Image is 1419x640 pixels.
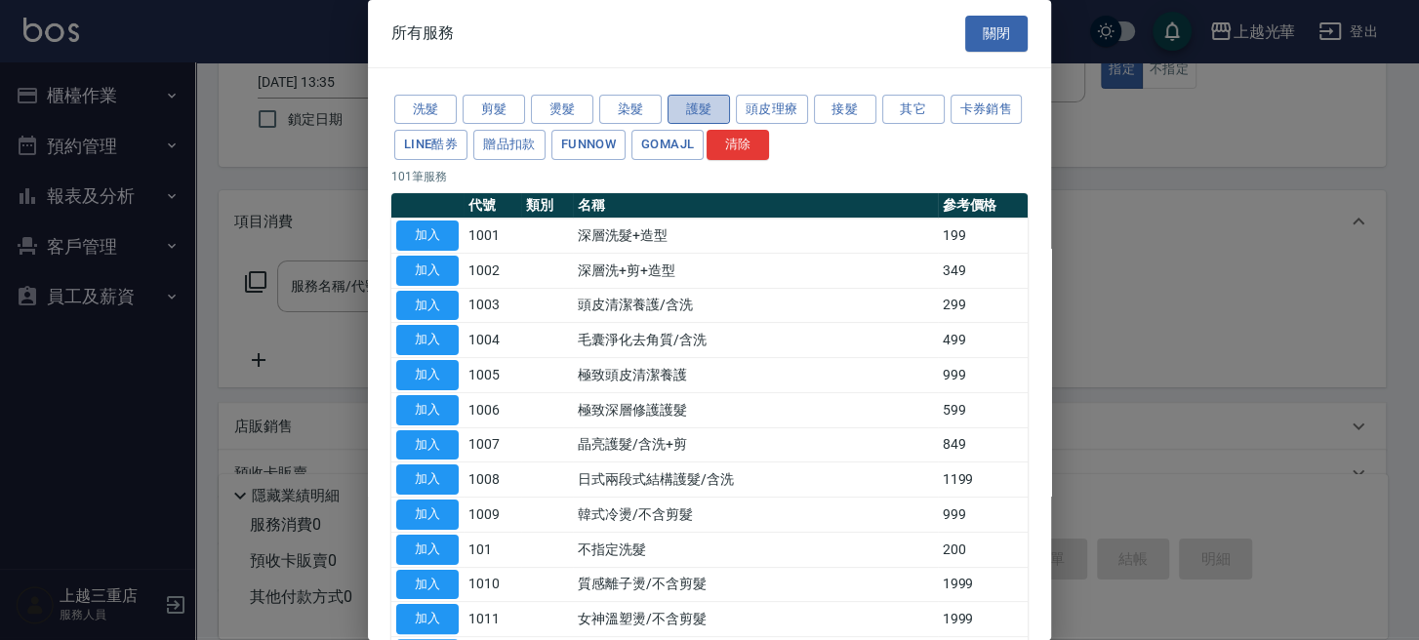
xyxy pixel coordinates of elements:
td: 1011 [464,602,521,637]
th: 參考價格 [938,193,1029,219]
button: 洗髮 [394,95,457,125]
button: LINE酷券 [394,130,467,160]
button: 加入 [396,604,459,634]
td: 499 [938,323,1029,358]
td: 1009 [464,498,521,533]
button: 加入 [396,395,459,425]
td: 1003 [464,288,521,323]
td: 1199 [938,462,1029,498]
td: 晶亮護髮/含洗+剪 [573,427,938,462]
td: 深層洗髮+造型 [573,219,938,254]
td: 299 [938,288,1029,323]
button: 燙髮 [531,95,593,125]
p: 101 筆服務 [391,168,1028,185]
button: 接髮 [814,95,876,125]
button: 加入 [396,430,459,460]
td: 1005 [464,358,521,393]
td: 深層洗+剪+造型 [573,253,938,288]
th: 代號 [464,193,521,219]
button: 加入 [396,360,459,390]
button: 其它 [882,95,945,125]
button: 加入 [396,220,459,251]
td: 599 [938,392,1029,427]
td: 1001 [464,219,521,254]
td: 極致深層修護護髮 [573,392,938,427]
td: 999 [938,358,1029,393]
button: 加入 [396,291,459,321]
th: 名稱 [573,193,938,219]
th: 類別 [521,193,573,219]
button: 加入 [396,500,459,530]
button: 加入 [396,256,459,286]
td: 1010 [464,567,521,602]
td: 1004 [464,323,521,358]
td: 1002 [464,253,521,288]
button: 贈品扣款 [473,130,546,160]
span: 所有服務 [391,23,454,43]
button: 清除 [707,130,769,160]
button: 染髮 [599,95,662,125]
td: 199 [938,219,1029,254]
td: 頭皮清潔養護/含洗 [573,288,938,323]
button: FUNNOW [551,130,626,160]
td: 1999 [938,567,1029,602]
button: 加入 [396,535,459,565]
td: 1007 [464,427,521,462]
td: 不指定洗髮 [573,532,938,567]
td: 999 [938,498,1029,533]
td: 質感離子燙/不含剪髮 [573,567,938,602]
td: 毛囊淨化去角質/含洗 [573,323,938,358]
td: 1006 [464,392,521,427]
button: 加入 [396,570,459,600]
button: GOMAJL [631,130,704,160]
td: 1008 [464,462,521,498]
td: 韓式冷燙/不含剪髮 [573,498,938,533]
button: 剪髮 [463,95,525,125]
td: 849 [938,427,1029,462]
td: 349 [938,253,1029,288]
button: 卡券銷售 [951,95,1023,125]
td: 極致頭皮清潔養護 [573,358,938,393]
button: 關閉 [965,16,1028,52]
button: 加入 [396,464,459,495]
button: 加入 [396,325,459,355]
td: 女神溫塑燙/不含剪髮 [573,602,938,637]
td: 200 [938,532,1029,567]
td: 1999 [938,602,1029,637]
button: 護髮 [668,95,730,125]
td: 101 [464,532,521,567]
td: 日式兩段式結構護髮/含洗 [573,462,938,498]
button: 頭皮理療 [736,95,808,125]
